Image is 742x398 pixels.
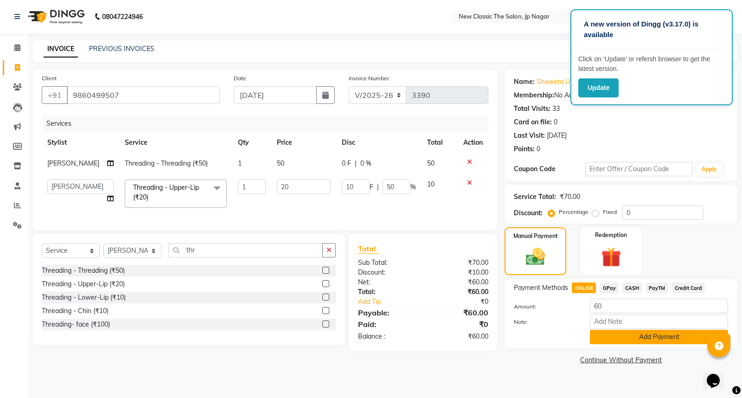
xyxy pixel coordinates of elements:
span: 50 [277,159,284,167]
span: Credit Card [672,282,705,293]
div: Net: [351,277,423,287]
span: | [355,159,357,168]
span: | [377,182,379,192]
div: 0 [554,117,557,127]
span: GPay [600,282,619,293]
img: logo [24,4,87,30]
span: ONLINE [572,282,596,293]
label: Invoice Number [349,74,389,83]
label: Amount: [507,302,583,311]
div: Name: [514,77,535,87]
iframe: chat widget [703,361,733,389]
div: ₹0 [423,319,496,330]
th: Qty [232,132,271,153]
div: ₹60.00 [423,277,496,287]
a: Shweeta Urkunde [537,77,590,87]
button: Add Payment [590,330,728,344]
div: Points: [514,144,535,154]
a: Add Tip [351,297,435,307]
button: +91 [42,86,68,104]
div: Threading - Chin (₹10) [42,306,109,316]
div: Paid: [351,319,423,330]
th: Service [119,132,232,153]
span: Threading - Upper-Lip (₹20) [133,183,199,201]
button: Update [578,78,619,97]
a: INVOICE [44,41,78,58]
button: Apply [696,162,723,176]
th: Price [271,132,336,153]
span: [PERSON_NAME] [47,159,99,167]
label: Note: [507,318,583,326]
div: Discount: [514,208,543,218]
div: Balance : [351,332,423,341]
th: Action [458,132,488,153]
div: ₹0 [435,297,496,307]
div: ₹60.00 [423,307,496,318]
span: Payment Methods [514,283,568,293]
div: ₹60.00 [423,332,496,341]
span: F [370,182,373,192]
input: Add Note [590,315,728,329]
div: Threading - Upper-Lip (₹20) [42,279,125,289]
div: Service Total: [514,192,556,202]
div: Sub Total: [351,258,423,268]
label: Fixed [603,208,617,216]
div: Services [43,115,495,132]
div: 0 [537,144,540,154]
input: Search or Scan [168,243,323,257]
div: Threading- face (₹100) [42,320,110,329]
input: Enter Offer / Coupon Code [585,162,692,176]
span: 50 [427,159,435,167]
p: A new version of Dingg (v3.17.0) is available [584,19,719,40]
label: Manual Payment [513,232,558,240]
div: Total: [351,287,423,297]
div: Last Visit: [514,131,545,141]
span: Total [358,244,379,254]
input: Search by Name/Mobile/Email/Code [67,86,220,104]
div: Card on file: [514,117,552,127]
span: 0 % [360,159,371,168]
a: Continue Without Payment [506,355,736,365]
a: x [148,193,153,201]
span: 1 [238,159,242,167]
input: Amount [590,299,728,313]
th: Disc [336,132,422,153]
div: [DATE] [547,131,567,141]
div: ₹60.00 [423,287,496,297]
span: 10 [427,180,435,188]
a: PREVIOUS INVOICES [89,45,154,53]
p: Click on ‘Update’ or refersh browser to get the latest version. [578,54,725,74]
th: Total [422,132,458,153]
div: Threading - Lower-Lip (₹10) [42,293,126,302]
span: Threading - Threading (₹50) [125,159,208,167]
img: _cash.svg [520,246,551,268]
div: Total Visits: [514,104,550,114]
div: Coupon Code [514,164,585,174]
label: Client [42,74,57,83]
div: ₹70.00 [423,258,496,268]
div: Membership: [514,90,554,100]
span: CASH [622,282,642,293]
div: Threading - Threading (₹50) [42,266,125,276]
div: ₹10.00 [423,268,496,277]
div: Discount: [351,268,423,277]
label: Redemption [595,231,627,239]
div: ₹70.00 [560,192,580,202]
span: % [410,182,416,192]
label: Percentage [559,208,588,216]
span: PayTM [646,282,668,293]
div: Payable: [351,307,423,318]
span: 0 F [342,159,351,168]
b: 08047224946 [102,4,143,30]
label: Date [234,74,246,83]
th: Stylist [42,132,119,153]
img: _gift.svg [595,245,627,270]
div: 33 [552,104,560,114]
div: No Active Membership [514,90,728,100]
